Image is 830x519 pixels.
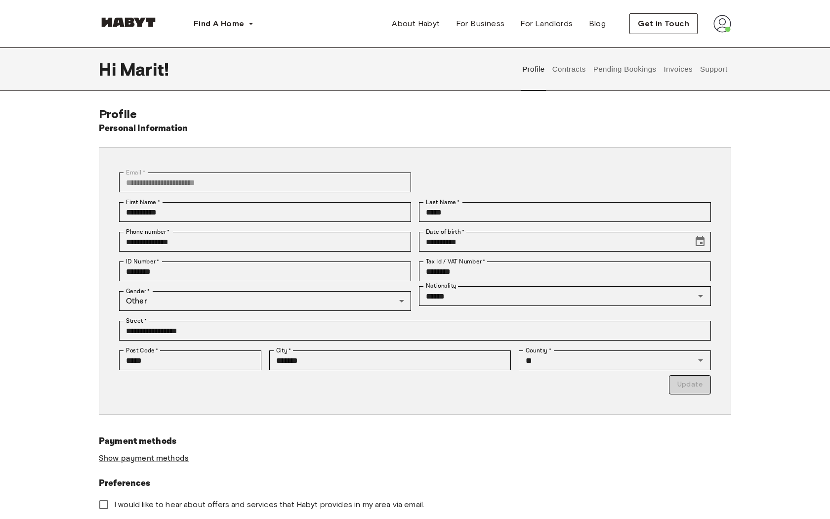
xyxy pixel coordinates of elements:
[592,47,658,91] button: Pending Bookings
[119,173,411,192] div: You can't change your email address at the moment. Please reach out to customer support in case y...
[119,291,411,311] div: Other
[519,47,731,91] div: user profile tabs
[126,316,147,325] label: Street
[526,346,551,355] label: Country
[186,14,262,34] button: Find A Home
[426,198,460,207] label: Last Name
[99,122,188,135] h6: Personal Information
[699,47,729,91] button: Support
[426,282,456,290] label: Nationality
[426,227,464,236] label: Date of birth
[126,257,159,266] label: ID Number
[521,47,546,91] button: Profile
[120,59,169,80] span: Marit !
[456,18,505,30] span: For Business
[690,232,710,252] button: Choose date, selected date is Aug 10, 2000
[392,18,440,30] span: About Habyt
[694,289,707,303] button: Open
[512,14,581,34] a: For Landlords
[638,18,689,30] span: Get in Touch
[114,499,424,510] span: I would like to hear about offers and services that Habyt provides in my area via email.
[663,47,694,91] button: Invoices
[713,15,731,33] img: avatar
[629,13,698,34] button: Get in Touch
[126,227,170,236] label: Phone number
[589,18,606,30] span: Blog
[694,353,707,367] button: Open
[126,198,160,207] label: First Name
[99,107,137,121] span: Profile
[99,59,120,80] span: Hi
[99,434,731,448] h6: Payment methods
[126,168,145,177] label: Email
[448,14,513,34] a: For Business
[276,346,291,355] label: City
[99,476,731,490] h6: Preferences
[194,18,244,30] span: Find A Home
[126,287,150,296] label: Gender
[520,18,573,30] span: For Landlords
[551,47,587,91] button: Contracts
[126,346,159,355] label: Post Code
[426,257,485,266] label: Tax Id / VAT Number
[581,14,614,34] a: Blog
[384,14,448,34] a: About Habyt
[99,453,189,464] a: Show payment methods
[99,17,158,27] img: Habyt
